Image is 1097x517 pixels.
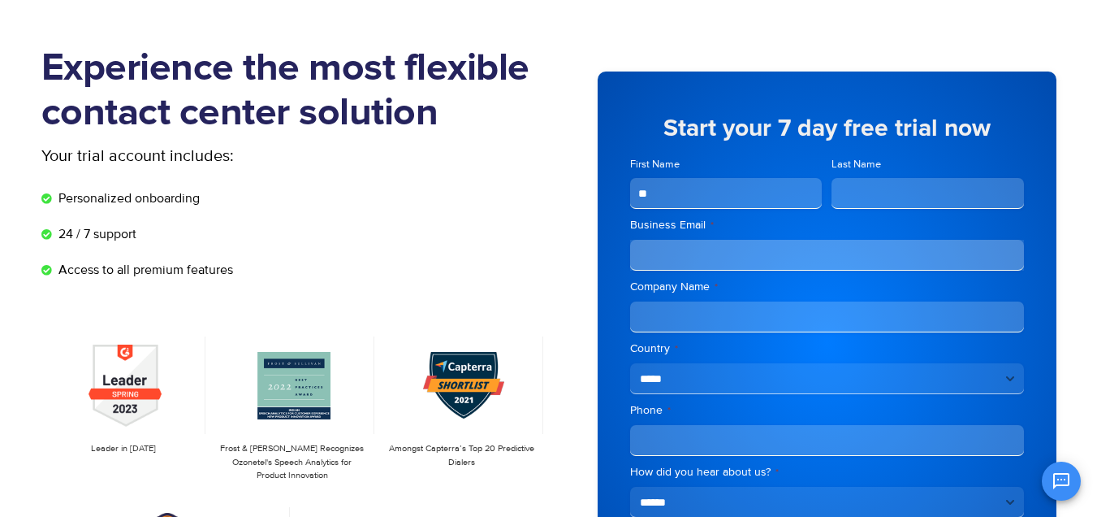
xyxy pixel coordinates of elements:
[387,442,535,469] p: Amongst Capterra’s Top 20 Predictive Dialers
[41,144,427,168] p: Your trial account includes:
[54,260,233,280] span: Access to all premium features
[630,402,1024,419] label: Phone
[1042,462,1081,501] button: Open chat
[630,279,1024,295] label: Company Name
[630,116,1024,141] h5: Start your 7 day free trial now
[630,157,823,172] label: First Name
[41,46,549,136] h1: Experience the most flexible contact center solution
[831,157,1024,172] label: Last Name
[218,442,366,483] p: Frost & [PERSON_NAME] Recognizes Ozonetel's Speech Analytics for Product Innovation
[630,464,1024,480] label: How did you hear about us?
[50,442,197,456] p: Leader in [DATE]
[630,341,1024,357] label: Country
[54,224,136,244] span: 24 / 7 support
[54,189,200,208] span: Personalized onboarding
[630,217,1024,233] label: Business Email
